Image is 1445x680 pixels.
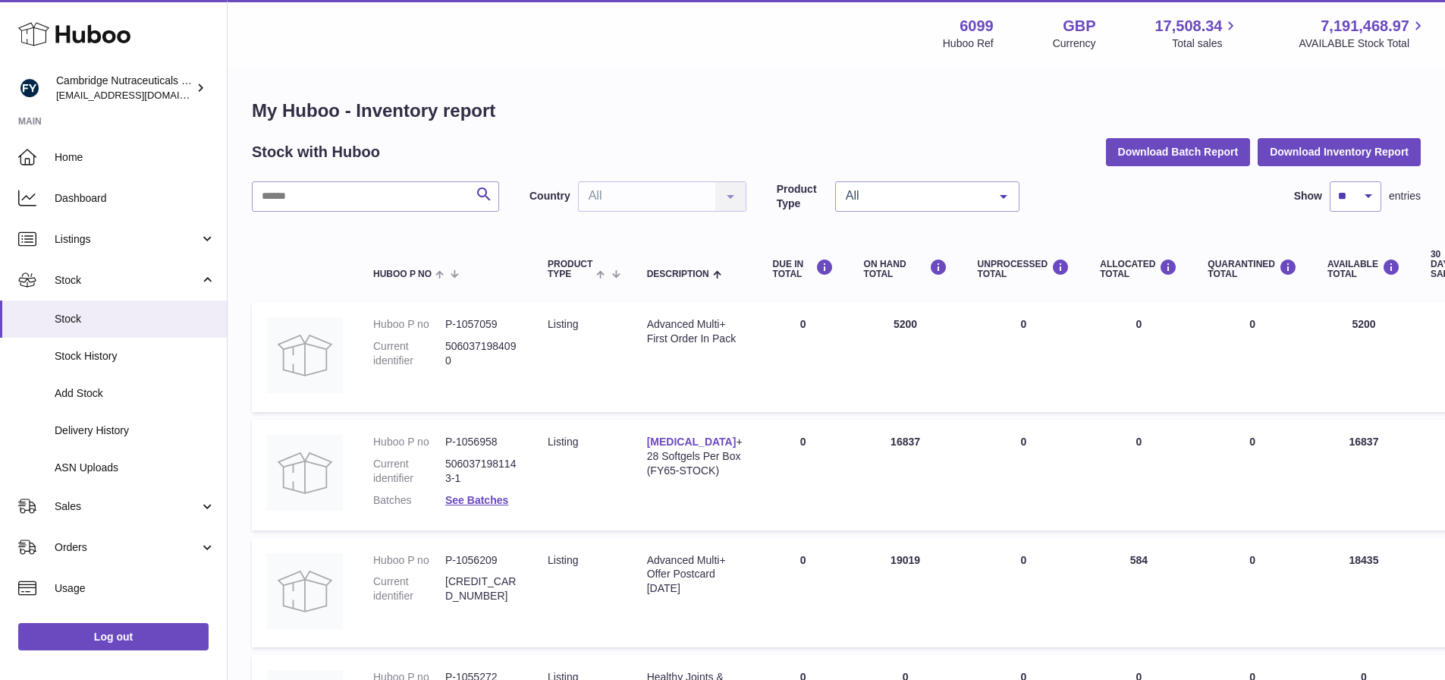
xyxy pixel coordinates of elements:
td: 16837 [849,420,963,530]
span: ASN Uploads [55,461,215,475]
span: Huboo P no [373,269,432,279]
a: [MEDICAL_DATA] [647,436,737,448]
td: 0 [758,538,849,648]
span: 0 [1249,554,1255,566]
img: huboo@camnutra.com [18,77,41,99]
h1: My Huboo - Inventory report [252,99,1421,123]
div: Advanced Multi+ Offer Postcard [DATE] [647,553,743,597]
img: product image [267,553,343,629]
span: [EMAIL_ADDRESS][DOMAIN_NAME] [56,89,223,101]
td: 0 [758,420,849,530]
td: 0 [963,538,1085,648]
span: Add Stock [55,386,215,401]
dd: [CREDIT_CARD_NUMBER] [445,575,517,603]
span: Usage [55,581,215,596]
div: ALLOCATED Total [1100,259,1177,279]
dt: Huboo P no [373,553,445,568]
span: AVAILABLE Stock Total [1299,36,1427,51]
dd: 5060371984090 [445,339,517,368]
div: Cambridge Nutraceuticals Ltd [56,74,193,102]
div: Huboo Ref [943,36,994,51]
span: 17,508.34 [1154,16,1222,36]
span: 7,191,468.97 [1321,16,1409,36]
span: All [842,188,988,203]
label: Product Type [777,182,828,211]
dt: Current identifier [373,339,445,368]
dd: 5060371981143-1 [445,457,517,486]
span: Product Type [548,260,592,279]
span: listing [548,318,578,330]
td: 5200 [1312,302,1415,412]
dt: Huboo P no [373,317,445,332]
strong: 6099 [960,16,994,36]
img: product image [267,317,343,393]
dd: P-1056958 [445,435,517,449]
h2: Stock with Huboo [252,142,380,162]
div: UNPROCESSED Total [978,259,1070,279]
td: 584 [1085,538,1192,648]
td: 0 [1085,420,1192,530]
label: Show [1294,189,1322,203]
span: listing [548,436,578,448]
span: 0 [1249,318,1255,330]
button: Download Inventory Report [1258,138,1421,165]
dt: Batches [373,493,445,508]
span: Orders [55,540,199,555]
div: QUARANTINED Total [1208,259,1297,279]
a: Log out [18,623,209,650]
dt: Huboo P no [373,435,445,449]
td: 18435 [1312,538,1415,648]
a: See Batches [445,494,508,506]
div: Currency [1053,36,1096,51]
span: Listings [55,232,199,247]
span: Description [647,269,709,279]
td: 19019 [849,538,963,648]
dt: Current identifier [373,575,445,603]
td: 0 [963,420,1085,530]
span: Delivery History [55,423,215,438]
td: 0 [758,302,849,412]
span: Sales [55,499,199,514]
span: 0 [1249,436,1255,448]
img: product image [267,435,343,511]
td: 0 [963,302,1085,412]
a: 7,191,468.97 AVAILABLE Stock Total [1299,16,1427,51]
span: entries [1389,189,1421,203]
dt: Current identifier [373,457,445,486]
td: 16837 [1312,420,1415,530]
td: 5200 [849,302,963,412]
div: AVAILABLE Total [1327,259,1400,279]
a: 17,508.34 Total sales [1154,16,1239,51]
div: ON HAND Total [864,259,947,279]
div: Advanced Multi+ First Order In Pack [647,317,743,346]
dd: P-1057059 [445,317,517,332]
button: Download Batch Report [1106,138,1251,165]
span: Dashboard [55,191,215,206]
strong: GBP [1063,16,1095,36]
div: + 28 Softgels Per Box (FY65-STOCK) [647,435,743,478]
span: Stock [55,273,199,288]
span: Stock History [55,349,215,364]
td: 0 [1085,302,1192,412]
span: Total sales [1172,36,1239,51]
div: DUE IN TOTAL [773,259,834,279]
span: Stock [55,312,215,326]
dd: P-1056209 [445,553,517,568]
span: listing [548,554,578,566]
span: Home [55,150,215,165]
label: Country [529,189,570,203]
